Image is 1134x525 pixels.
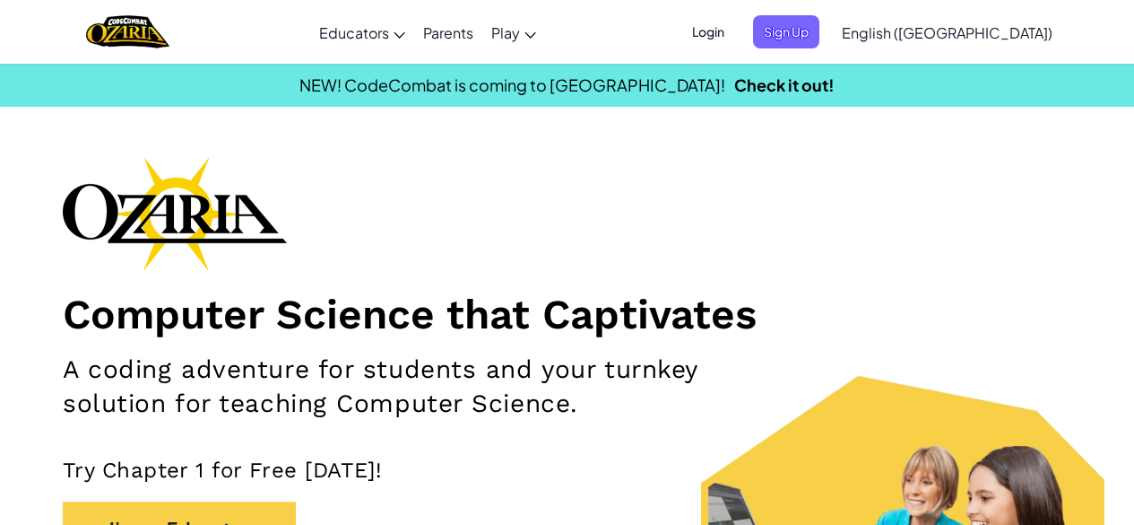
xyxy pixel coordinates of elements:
[299,74,725,95] span: NEW! CodeCombat is coming to [GEOGRAPHIC_DATA]!
[734,74,835,95] a: Check it out!
[86,13,169,50] img: Home
[681,15,735,48] button: Login
[833,8,1061,57] a: English ([GEOGRAPHIC_DATA])
[482,8,545,57] a: Play
[63,289,1071,339] h1: Computer Science that Captivates
[63,353,739,421] h2: A coding adventure for students and your turnkey solution for teaching Computer Science.
[63,156,287,271] img: Ozaria branding logo
[310,8,414,57] a: Educators
[414,8,482,57] a: Parents
[319,23,389,42] span: Educators
[86,13,169,50] a: Ozaria by CodeCombat logo
[842,23,1052,42] span: English ([GEOGRAPHIC_DATA])
[753,15,819,48] button: Sign Up
[491,23,520,42] span: Play
[63,457,1071,484] p: Try Chapter 1 for Free [DATE]!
